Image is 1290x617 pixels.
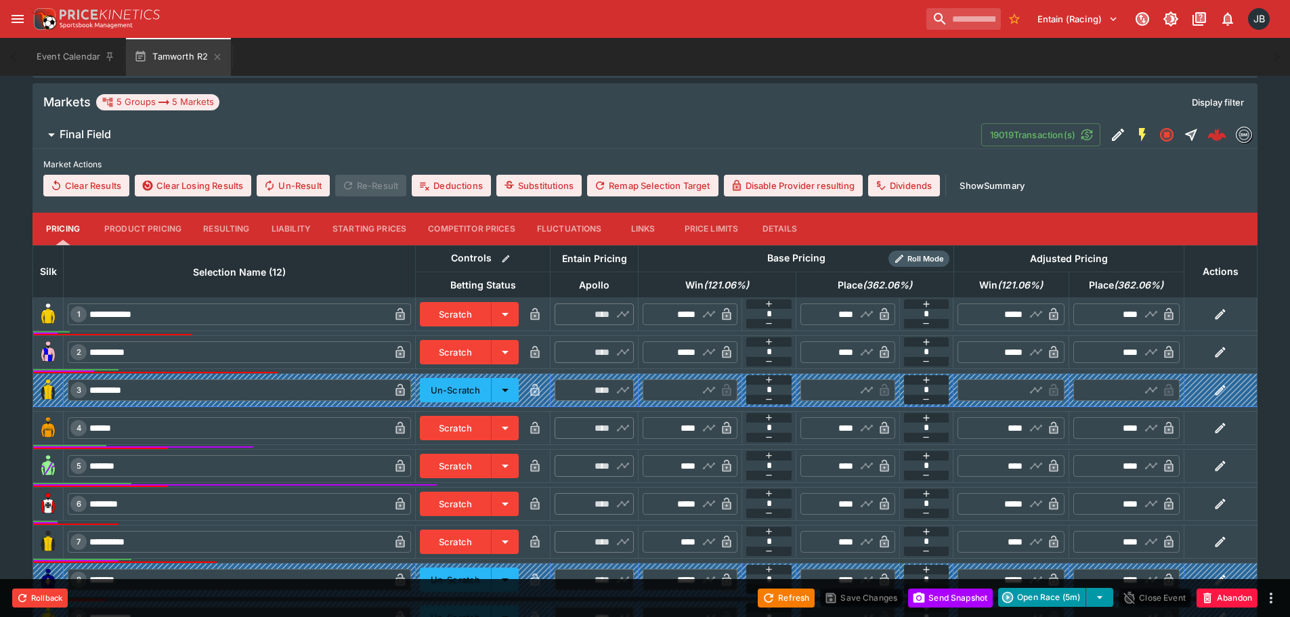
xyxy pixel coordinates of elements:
[1197,589,1257,608] button: Abandon
[1248,8,1270,30] div: Josh Brown
[1130,7,1155,31] button: Connected to PK
[420,302,492,326] button: Scratch
[43,154,1247,175] label: Market Actions
[496,175,582,196] button: Substitutions
[1155,123,1179,147] button: Closed
[998,588,1086,607] button: Open Race (5m)
[1130,123,1155,147] button: SGM Enabled
[192,213,260,245] button: Resulting
[1244,4,1274,34] button: Josh Brown
[953,245,1184,272] th: Adjusted Pricing
[74,499,84,509] span: 6
[37,493,59,515] img: runner 6
[1004,8,1025,30] button: No Bookmarks
[1159,7,1183,31] button: Toggle light/dark mode
[28,38,123,76] button: Event Calendar
[417,213,526,245] button: Competitor Prices
[74,385,84,395] span: 3
[126,38,231,76] button: Tamworth R2
[526,213,613,245] button: Fluctuations
[670,277,764,293] span: Win(121.06%)
[420,378,492,402] button: Un-Scratch
[261,213,322,245] button: Liability
[135,175,251,196] button: Clear Losing Results
[322,213,417,245] button: Starting Prices
[74,347,84,357] span: 2
[37,455,59,477] img: runner 5
[74,423,84,433] span: 4
[749,213,810,245] button: Details
[257,175,329,196] button: Un-Result
[1106,123,1130,147] button: Edit Detail
[74,310,83,319] span: 1
[335,175,406,196] span: Re-Result
[420,568,492,592] button: Un-Scratch
[412,175,491,196] button: Deductions
[908,589,993,608] button: Send Snapshot
[1197,590,1257,603] span: Mark an event as closed and abandoned.
[1159,127,1175,143] svg: Closed
[1086,588,1113,607] button: select merge strategy
[60,22,133,28] img: Sportsbook Management
[420,530,492,554] button: Scratch
[704,277,749,293] em: ( 121.06 %)
[1263,590,1279,606] button: more
[60,127,111,142] h6: Final Field
[420,416,492,440] button: Scratch
[37,531,59,553] img: runner 7
[724,175,863,196] button: Disable Provider resulting
[1207,125,1226,144] div: a6b09fd9-2e23-45ba-a619-d87bba6bd0a0
[37,341,59,363] img: runner 2
[74,537,83,547] span: 7
[43,94,91,110] h5: Markets
[902,253,949,265] span: Roll Mode
[420,454,492,478] button: Scratch
[33,213,93,245] button: Pricing
[33,245,64,297] th: Silk
[497,250,515,268] button: Bulk edit
[998,588,1113,607] div: split button
[37,379,59,401] img: runner 3
[43,175,129,196] button: Clear Results
[1114,277,1163,293] em: ( 362.06 %)
[5,7,30,31] button: open drawer
[997,277,1043,293] em: ( 121.06 %)
[60,9,160,20] img: PriceKinetics
[981,123,1100,146] button: 19019Transaction(s)
[33,121,981,148] button: Final Field
[823,277,927,293] span: Place(362.06%)
[435,277,531,293] span: Betting Status
[30,5,57,33] img: PriceKinetics Logo
[74,461,84,471] span: 5
[1237,127,1251,142] img: betmakers
[1179,123,1203,147] button: Straight
[951,175,1033,196] button: ShowSummary
[12,589,68,608] button: Rollback
[762,250,831,267] div: Base Pricing
[1203,121,1230,148] a: a6b09fd9-2e23-45ba-a619-d87bba6bd0a0
[37,569,59,591] img: runner 8
[758,589,815,608] button: Refresh
[1207,125,1226,144] img: logo-cerberus--red.svg
[1236,127,1252,143] div: betmakers
[863,277,912,293] em: ( 362.06 %)
[1187,7,1211,31] button: Documentation
[420,340,492,364] button: Scratch
[551,272,639,297] th: Apollo
[74,575,84,584] span: 8
[926,8,1001,30] input: search
[1184,245,1257,297] th: Actions
[587,175,718,196] button: Remap Selection Target
[102,94,214,110] div: 5 Groups 5 Markets
[37,417,59,439] img: runner 4
[1074,277,1178,293] span: Place(362.06%)
[868,175,940,196] button: Dividends
[551,245,639,272] th: Entain Pricing
[415,245,551,272] th: Controls
[888,251,949,267] div: Show/hide Price Roll mode configuration.
[1184,91,1252,113] button: Display filter
[178,264,301,280] span: Selection Name (12)
[674,213,750,245] button: Price Limits
[1216,7,1240,31] button: Notifications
